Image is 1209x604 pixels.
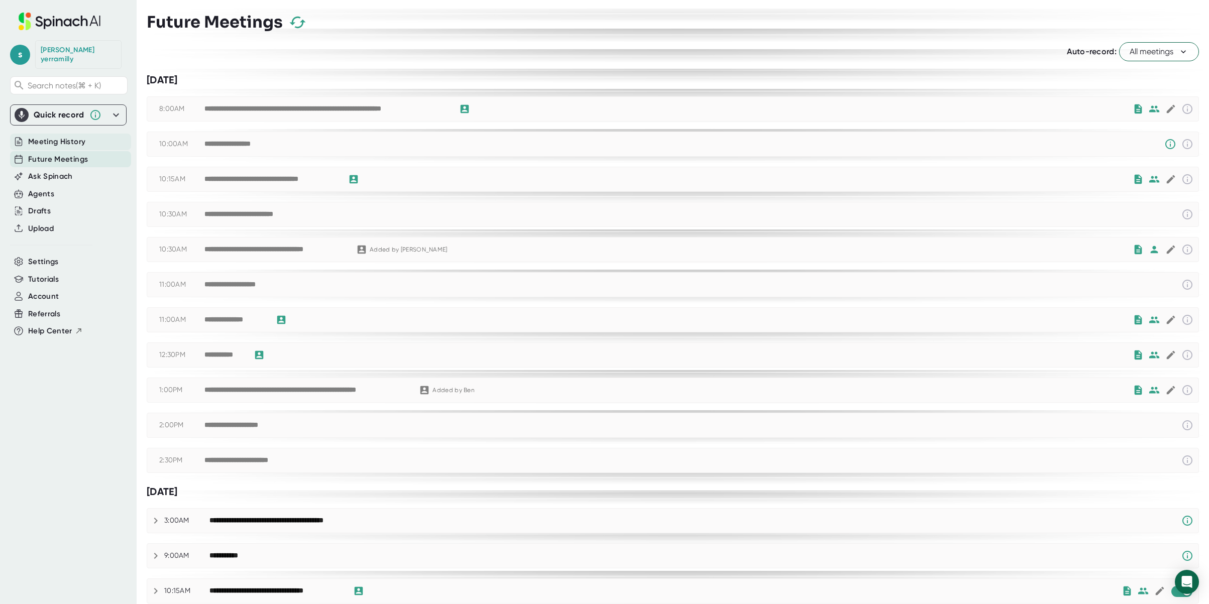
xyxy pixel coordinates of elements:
span: Auto-record: [1067,47,1117,56]
div: 10:15AM [159,175,204,184]
div: Open Intercom Messenger [1175,570,1199,594]
svg: This event has already passed [1181,279,1193,291]
div: 8:00AM [159,104,204,113]
button: Tutorials [28,274,59,285]
svg: This event has already passed [1181,454,1193,466]
div: 2:30PM [159,456,204,465]
div: 10:30AM [159,210,204,219]
svg: Someone has manually disabled Spinach from this meeting. [1164,138,1176,150]
span: All meetings [1130,46,1188,58]
div: sumant yerramilly [41,46,116,63]
button: Account [28,291,59,302]
div: 2:00PM [159,421,204,430]
svg: This event has already passed [1181,173,1193,185]
span: Search notes (⌘ + K) [28,81,101,90]
div: 10:15AM [164,586,209,595]
button: Settings [28,256,59,268]
div: 10:00AM [159,140,204,149]
svg: This event has already passed [1181,103,1193,115]
h3: Future Meetings [147,13,283,32]
svg: This event has already passed [1181,244,1193,256]
svg: This event has already passed [1181,314,1193,326]
div: 3:00AM [164,516,209,525]
button: Referrals [28,308,60,320]
svg: This event has already passed [1181,384,1193,396]
span: Help Center [28,325,72,337]
div: 11:00AM [159,315,204,324]
div: 12:30PM [159,350,204,359]
button: Future Meetings [28,154,88,165]
div: Quick record [34,110,84,120]
button: Help Center [28,325,83,337]
div: [DATE] [147,486,1199,498]
div: Added by Ben [432,387,478,394]
svg: This event has already passed [1181,349,1193,361]
button: Upload [28,223,54,234]
svg: This event has already passed [1181,138,1193,150]
div: 9:00AM [164,551,209,560]
svg: This event has already passed [1181,208,1193,220]
div: 1:00PM [159,386,204,395]
button: All meetings [1119,42,1199,61]
button: Agents [28,188,54,200]
svg: Spinach requires a video conference link. [1181,550,1193,562]
div: Added by [PERSON_NAME] [370,246,448,254]
div: 11:00AM [159,280,204,289]
button: Ask Spinach [28,171,73,182]
button: Meeting History [28,136,85,148]
svg: This event has already passed [1181,419,1193,431]
div: [DATE] [147,74,1199,86]
svg: Spinach requires a video conference link. [1181,515,1193,527]
div: Quick record [15,105,122,125]
button: Drafts [28,205,51,217]
span: s [10,45,30,65]
div: 10:30AM [159,245,204,254]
